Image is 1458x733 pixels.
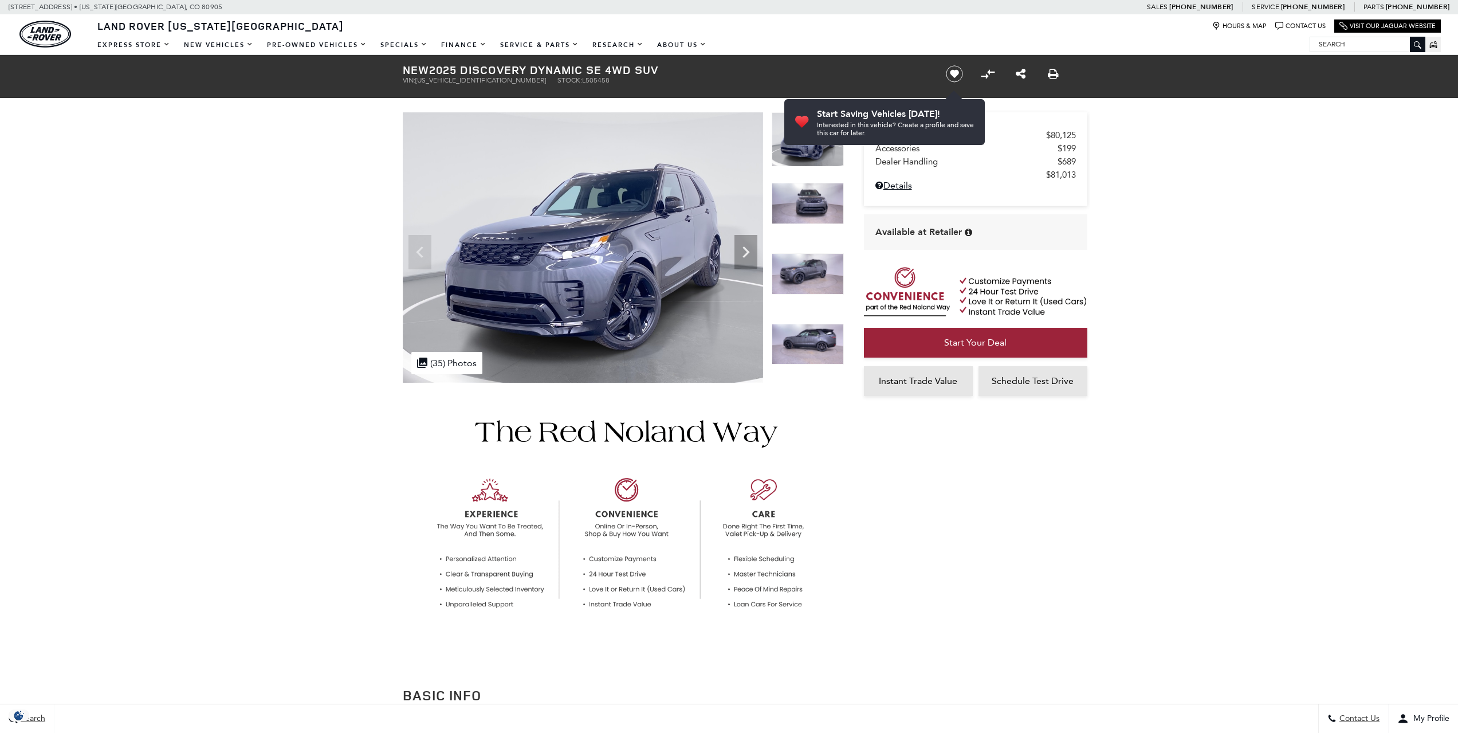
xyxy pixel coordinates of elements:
h2: Basic Info [403,685,844,705]
a: $81,013 [875,170,1076,180]
span: $689 [1058,156,1076,167]
img: New 2025 Carpathian Grey Land Rover Dynamic SE image 3 [772,253,844,295]
span: Available at Retailer [875,226,962,238]
span: VIN: [403,76,415,84]
a: [PHONE_NUMBER] [1386,2,1449,11]
img: New 2025 Carpathian Grey Land Rover Dynamic SE image 1 [772,112,844,167]
a: Visit Our Jaguar Website [1339,22,1436,30]
span: $80,125 [1046,130,1076,140]
div: (35) Photos [411,352,482,374]
button: Open user profile menu [1389,704,1458,733]
span: $81,013 [1046,170,1076,180]
button: Compare vehicle [979,65,996,83]
a: MSRP $80,125 [875,130,1076,140]
span: MSRP [875,130,1046,140]
a: Print this New 2025 Discovery Dynamic SE 4WD SUV [1048,67,1059,81]
a: [STREET_ADDRESS] • [US_STATE][GEOGRAPHIC_DATA], CO 80905 [9,3,222,11]
a: Hours & Map [1212,22,1267,30]
a: Details [875,180,1076,191]
img: New 2025 Carpathian Grey Land Rover Dynamic SE image 1 [403,112,763,383]
span: Accessories [875,143,1058,154]
a: Instant Trade Value [864,366,973,396]
strong: New [403,62,429,77]
span: Sales [1147,3,1168,11]
button: Save vehicle [942,65,967,83]
img: New 2025 Carpathian Grey Land Rover Dynamic SE image 2 [772,183,844,224]
a: Share this New 2025 Discovery Dynamic SE 4WD SUV [1016,67,1025,81]
span: Stock: [557,76,582,84]
span: Land Rover [US_STATE][GEOGRAPHIC_DATA] [97,19,344,33]
a: Contact Us [1275,22,1326,30]
a: About Us [650,35,713,55]
img: Opt-Out Icon [6,710,32,722]
a: New Vehicles [177,35,260,55]
span: Contact Us [1337,714,1380,724]
div: Vehicle is in stock and ready for immediate delivery. Due to demand, availability is subject to c... [965,228,972,237]
a: Service & Parts [493,35,585,55]
span: Dealer Handling [875,156,1058,167]
iframe: YouTube video player [864,402,1087,582]
section: Click to Open Cookie Consent Modal [6,710,32,722]
a: Schedule Test Drive [978,366,1087,396]
span: L505458 [582,76,610,84]
span: Schedule Test Drive [992,375,1074,386]
a: land-rover [19,21,71,48]
a: [PHONE_NUMBER] [1281,2,1345,11]
a: [PHONE_NUMBER] [1169,2,1233,11]
div: Next [734,235,757,269]
a: Pre-Owned Vehicles [260,35,374,55]
a: EXPRESS STORE [91,35,177,55]
a: Accessories $199 [875,143,1076,154]
input: Search [1310,37,1425,51]
span: Start Your Deal [944,337,1007,348]
span: $199 [1058,143,1076,154]
a: Finance [434,35,493,55]
a: Research [585,35,650,55]
span: Parts [1363,3,1384,11]
span: Instant Trade Value [879,375,957,386]
span: My Profile [1409,714,1449,724]
a: Specials [374,35,434,55]
a: Dealer Handling $689 [875,156,1076,167]
a: Land Rover [US_STATE][GEOGRAPHIC_DATA] [91,19,351,33]
img: New 2025 Carpathian Grey Land Rover Dynamic SE image 4 [772,324,844,365]
a: Start Your Deal [864,328,1087,358]
img: Land Rover [19,21,71,48]
span: Service [1252,3,1279,11]
span: [US_VEHICLE_IDENTIFICATION_NUMBER] [415,76,546,84]
h1: 2025 Discovery Dynamic SE 4WD SUV [403,64,927,76]
nav: Main Navigation [91,35,713,55]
